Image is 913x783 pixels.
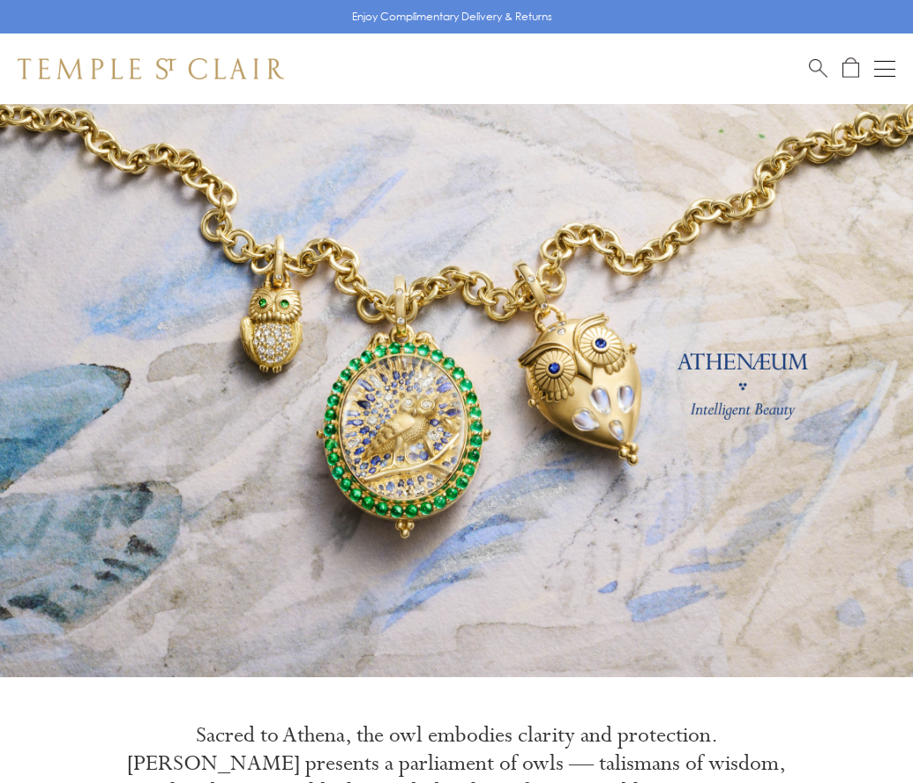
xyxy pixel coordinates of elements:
a: Open Shopping Bag [842,57,859,79]
button: Open navigation [874,58,895,79]
a: Search [809,57,827,79]
p: Enjoy Complimentary Delivery & Returns [352,8,552,26]
img: Temple St. Clair [18,58,284,79]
